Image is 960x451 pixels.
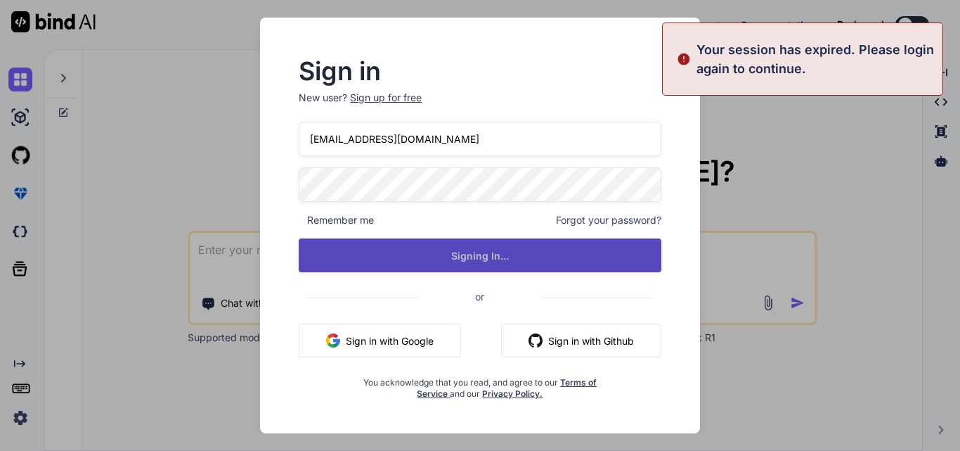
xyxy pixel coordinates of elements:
[326,334,340,348] img: google
[299,324,461,357] button: Sign in with Google
[350,91,422,105] div: Sign up for free
[556,213,661,227] span: Forgot your password?
[299,239,661,272] button: Signing In...
[299,213,374,227] span: Remember me
[696,40,934,78] p: Your session has expired. Please login again to continue.
[528,334,543,348] img: github
[501,324,661,357] button: Sign in with Github
[359,369,601,400] div: You acknowledge that you read, and agree to our and our
[299,91,661,122] p: New user?
[417,377,597,399] a: Terms of Service
[482,388,543,399] a: Privacy Policy.
[419,279,540,314] span: or
[299,122,661,156] input: Login or Email
[677,40,691,78] img: alert
[299,60,661,82] h2: Sign in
